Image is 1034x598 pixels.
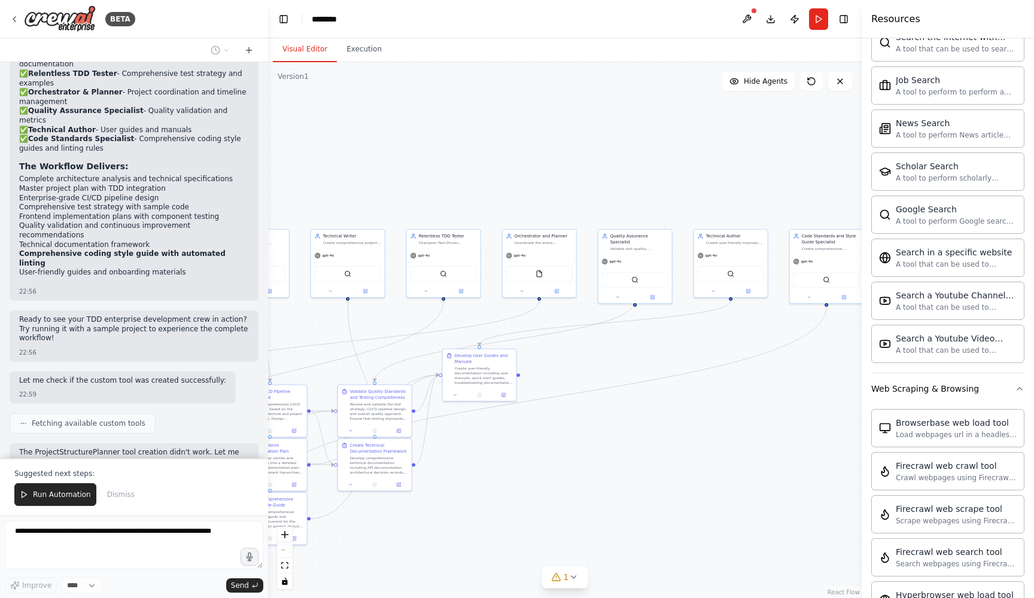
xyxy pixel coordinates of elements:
button: Hide right sidebar [835,11,852,28]
span: gpt-4o [514,253,526,258]
div: Validate test quality, completeness, and effectiveness across all aspects of {project_type} proje... [610,246,668,251]
span: gpt-4o [323,253,334,258]
div: Create Frontend Implementation Plan [245,443,303,454]
img: WebsiteSearchTool [879,252,891,264]
button: Open in side panel [253,288,287,295]
button: Open in side panel [827,294,861,301]
span: Run Automation [33,490,91,499]
g: Edge from aa33aab1-b6ca-417c-95c6-2745032bab2a to 0b572e7b-7ad8-49d4-a48d-556524671231 [415,372,439,414]
button: Open in side panel [388,427,409,434]
nav: breadcrumb [312,13,352,25]
button: 1 [542,566,588,588]
button: Open in side panel [388,481,409,488]
img: FirecrawlScrapeWebsiteTool [879,508,891,520]
span: Fetching available custom tools [32,419,145,428]
button: Send [226,578,263,593]
span: gpt-4o [801,259,813,264]
div: Technical Writer [323,233,381,239]
li: Technical documentation framework [19,240,249,250]
li: Quality validation and continuous improvement recommendations [19,221,249,240]
button: Web Scraping & Browsing [871,373,1024,404]
div: Orchestrator and Planner [515,233,573,239]
strong: Relentless TDD Tester [28,69,117,78]
div: Search a Youtube Channels content [896,289,1017,301]
div: Job Search [896,74,1017,86]
g: Edge from c9103396-3d28-4120-acaf-db3cdd85dc57 to 0b572e7b-7ad8-49d4-a48d-556524671231 [476,301,734,346]
div: Crawl webpages using Firecrawl and return the contents [896,473,1017,483]
div: 22:56 [19,287,249,296]
div: Scrape webpages using Firecrawl and return the contents [896,516,1017,526]
div: Create user-friendly documentation including user manuals, quick start guides, troubleshooting do... [455,366,513,385]
div: DevOps Engineer [227,233,285,239]
div: Create comprehensive, enforceable coding style guides and standards for {project_type} projects t... [802,246,860,251]
div: Firecrawl web search tool [896,546,1017,558]
p: Ready to see your TDD enterprise development crew in action? Try running it with a sample project... [19,315,249,343]
img: SerplyNewsSearchTool [879,123,891,135]
div: A tool that can be used to semantic search a query from a Youtube Channels content. [896,303,1017,312]
button: Open in side panel [284,481,304,488]
span: gpt-4o [610,259,622,264]
span: 1 [564,571,569,583]
div: Google Search [896,203,1017,215]
div: Code Standards and Style Guide Specialist [802,233,860,245]
div: Relentless TDD TesterChampion Test-Driven Development by creating comprehensive test suites, writ... [406,229,481,298]
strong: Technical Author [28,126,96,134]
button: Open in side panel [493,391,513,398]
div: Search a Youtube Video content [896,332,1017,344]
g: Edge from d571054d-c78e-4d47-9d81-b9daada73357 to aa33aab1-b6ca-417c-95c6-2745032bab2a [372,301,638,382]
p: Let me check if the custom tool was created successfully: [19,376,226,386]
div: Validate Quality Standards and Testing CompletenessReview and validate the test strategy, CI/CD p... [337,385,412,438]
div: A tool to perform scholarly literature search with a search_query. [896,173,1017,183]
button: Open in side panel [635,294,670,301]
button: Hide left sidebar [275,11,292,28]
div: A tool that can be used to semantic search a query from a specific URL content. [896,260,1017,269]
div: Quality Assurance Specialist [610,233,668,245]
img: SerplyJobSearchTool [879,80,891,91]
button: Open in side panel [444,288,478,295]
button: Visual Editor [273,37,337,62]
div: A tool to perform Google search with a search_query. [896,216,1017,226]
button: Switch to previous chat [206,43,235,57]
button: Dismiss [101,483,141,506]
div: Champion Test-Driven Development by creating comprehensive test suites, writing failing tests bef... [419,240,477,245]
div: Orchestrator and PlannerCoordinate the entire development workflow for {project_type} projects, e... [502,229,577,298]
li: Enterprise-grade CI/CD pipeline design [19,194,249,203]
div: 22:59 [19,390,226,399]
button: Start a new chat [239,43,258,57]
button: Open in side panel [731,288,765,295]
li: Frontend implementation plans with component testing [19,212,249,222]
button: No output available [467,391,492,398]
img: BrowserbaseLoadTool [879,422,891,434]
div: Create user-friendly manuals, guides, and documentation for {project_type} projects based on prod... [706,240,764,245]
button: No output available [362,481,387,488]
button: Open in side panel [540,288,574,295]
div: Web Scraping & Browsing [871,383,979,395]
div: Version 1 [278,72,309,81]
span: gpt-4o [705,253,717,258]
img: FirecrawlSearchTool [879,551,891,563]
img: SerperDevTool [631,276,638,283]
strong: Quality Assurance Specialist [28,106,144,115]
p: Suggested next steps: [14,469,254,478]
div: Search in a specific website [896,246,1017,258]
span: gpt-4o [418,253,430,258]
img: YoutubeChannelSearchTool [879,295,891,307]
div: Coordinate the entire development workflow for {project_type} projects, ensuring alignment betwee... [515,240,573,245]
div: Create comprehensive project documentation including API documentation, architectural decision re... [323,240,381,245]
div: Load webpages url in a headless browser using Browserbase and return the contents [896,430,1017,440]
div: Quality Assurance SpecialistValidate test quality, completeness, and effectiveness across all asp... [598,229,673,304]
div: Relentless TDD Tester [419,233,477,239]
div: React Flow controls [277,527,293,589]
button: No output available [257,427,282,434]
button: Click to speak your automation idea [241,548,258,566]
span: Send [231,581,249,590]
div: Design and implement enterprise-grade CI/CD pipelines for {project_type} projects, ensuring autom... [227,240,285,245]
img: YoutubeVideoSearchTool [879,338,891,350]
g: Edge from 4928f07f-5ac8-4112-8be4-a6b65a89b819 to aa33aab1-b6ca-417c-95c6-2745032bab2a [311,408,334,414]
span: Dismiss [107,490,135,499]
div: Scholar Search [896,160,1017,172]
div: Code Standards and Style Guide SpecialistCreate comprehensive, enforceable coding style guides an... [789,229,864,304]
button: toggle interactivity [277,573,293,589]
a: React Flow attribution [828,589,860,596]
li: Master project plan with TDD integration [19,184,249,194]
